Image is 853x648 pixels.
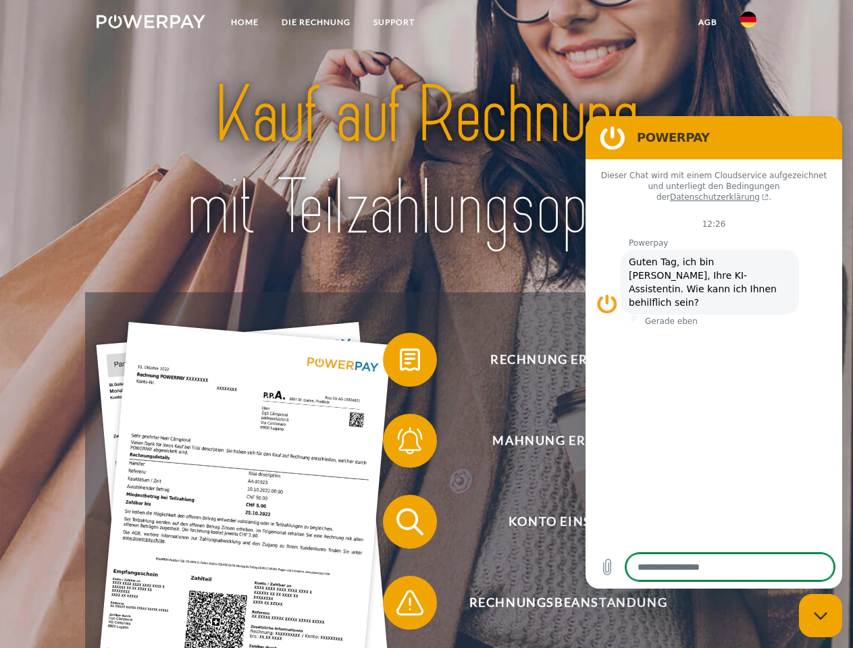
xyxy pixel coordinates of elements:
span: Mahnung erhalten? [403,414,733,468]
span: Rechnungsbeanstandung [403,576,733,630]
a: agb [687,10,729,34]
button: Mahnung erhalten? [383,414,734,468]
a: Home [219,10,270,34]
button: Konto einsehen [383,495,734,549]
span: Rechnung erhalten? [403,333,733,387]
img: de [740,11,756,28]
span: Konto einsehen [403,495,733,549]
img: qb_bell.svg [393,424,427,458]
a: SUPPORT [362,10,426,34]
img: qb_warning.svg [393,586,427,620]
img: logo-powerpay-white.svg [97,15,205,28]
iframe: Schaltfläche zum Öffnen des Messaging-Fensters; Konversation läuft [799,594,842,637]
img: qb_search.svg [393,505,427,539]
button: Rechnung erhalten? [383,333,734,387]
a: DIE RECHNUNG [270,10,362,34]
button: Rechnungsbeanstandung [383,576,734,630]
iframe: Messaging-Fenster [586,116,842,589]
img: title-powerpay_de.svg [129,65,724,259]
img: qb_bill.svg [393,343,427,377]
